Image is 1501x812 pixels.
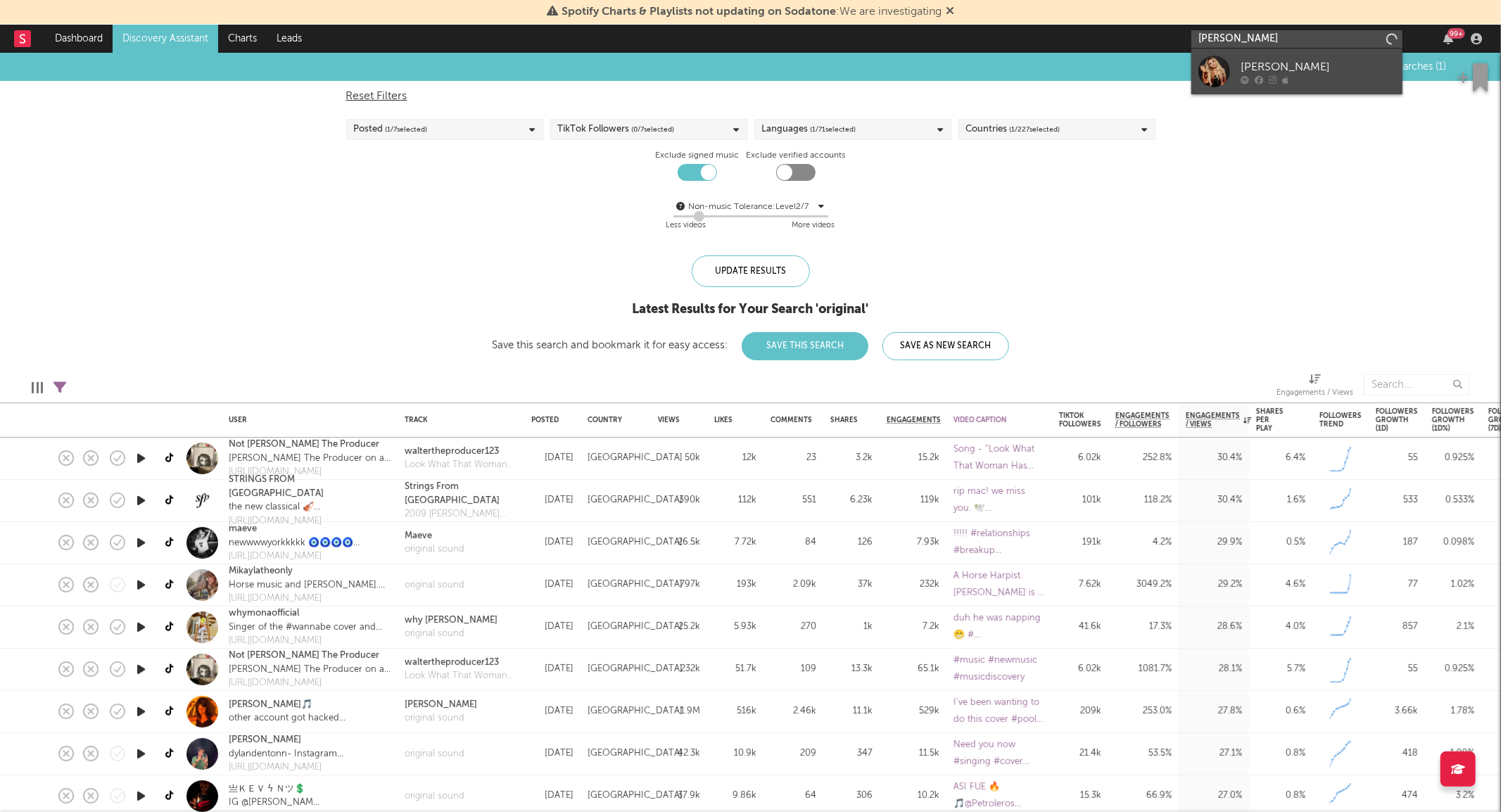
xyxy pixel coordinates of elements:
div: Followers Growth (1d) [1376,407,1418,433]
div: [DATE] [531,576,574,593]
div: 6.4 % [1256,450,1305,467]
a: 亗ＫＥＶ ϟ Ｎツ💲 [229,782,305,797]
div: 9.86k [714,787,756,804]
div: [URL][DOMAIN_NAME] [229,465,391,479]
div: User [229,416,384,424]
div: Comments [771,416,812,424]
div: Track [405,416,510,424]
div: 37.9k [658,787,700,804]
div: 1081.7 % [1115,661,1172,678]
div: [PERSON_NAME] The Producer on all platforms Listen below ⬇️!! [229,452,391,466]
div: Country [588,416,637,424]
div: Filters(4 filters active) [53,367,66,408]
div: 10.9k [714,745,756,762]
div: [PERSON_NAME] [1241,59,1395,76]
div: [DATE] [531,492,574,509]
span: Engagements [887,416,941,424]
div: 11.5k [887,745,939,762]
span: Dismiss [946,6,954,18]
div: 55 [1376,661,1418,678]
div: 2.09k [771,576,816,593]
div: [GEOGRAPHIC_DATA] [588,576,683,593]
div: 27.8 % [1186,703,1242,720]
a: Look What That Woman Has Done by WTP [405,669,517,683]
div: 99 + [1448,28,1465,39]
div: 26.5k [658,534,700,551]
div: 1.9M [658,703,700,720]
div: 2.46k [771,703,816,720]
div: Edit Columns [32,367,43,408]
div: [DATE] [531,661,574,678]
div: 66.9 % [1115,787,1172,804]
a: [PERSON_NAME] [405,698,477,712]
a: Leads [267,25,312,53]
div: 21.4k [1059,745,1101,762]
div: [DATE] [531,745,574,762]
div: 533 [1376,492,1418,509]
div: 857 [1376,618,1418,635]
div: 29.9 % [1186,534,1242,551]
div: 232k [887,576,939,593]
a: original sound [405,543,464,557]
div: Shares [830,416,858,424]
div: 193k [714,576,756,593]
a: 2009 [PERSON_NAME] Strings Version SFP [405,507,517,521]
div: 2.1 % [1432,618,1474,635]
div: 30.4 % [1186,492,1242,509]
div: original sound [405,711,477,725]
div: IG @[PERSON_NAME] DFW📲 [229,796,321,810]
div: 187 [1376,534,1418,551]
div: Maeve [405,529,464,543]
div: 4.6 % [1256,576,1305,593]
div: other account got hacked "Without You" OUT EVERYWHERE 💌: [EMAIL_ADDRESS][DOMAIN_NAME] [229,711,391,725]
input: Search... [1364,374,1469,395]
div: 7.2k [887,618,939,635]
div: waltertheproducer123 [405,445,517,459]
div: 390k [658,492,700,509]
div: 6.02k [1059,450,1101,467]
a: [PERSON_NAME] [1191,49,1402,94]
div: rip mac! we miss you. 🕊️ #ripmacmiller #macmiller #2009❤️ #violincover #cello #classicalmusic [954,483,1045,517]
div: Posted [354,121,428,138]
div: 3.66k [1376,703,1418,720]
div: 0.925 % [1432,450,1474,467]
div: 551 [771,492,816,509]
div: 10.2k [887,787,939,804]
span: ( 1 ) [1436,62,1446,72]
div: 0.5 % [1256,534,1305,551]
div: Countries [966,121,1060,138]
span: ( 1 / 227 selected) [1010,121,1060,138]
div: [GEOGRAPHIC_DATA] [588,787,683,804]
div: 15.3k [1059,787,1101,804]
div: original sound [405,747,464,761]
div: 29.2 % [1186,576,1242,593]
div: 529k [887,703,939,720]
label: Exclude verified accounts [747,147,846,164]
div: [DATE] [531,450,574,467]
div: !!!!! #relationships #breakup #newmusic [954,526,1045,559]
div: 118.2 % [1115,492,1172,509]
div: 474 [1376,787,1418,804]
a: original sound [405,578,464,592]
a: [URL][DOMAIN_NAME] [229,592,391,606]
button: Save This Search [742,332,868,360]
div: 7.72k [714,534,756,551]
div: 84 [771,534,816,551]
div: Update Results [692,255,810,287]
button: 99+ [1443,33,1453,44]
a: original sound [405,789,464,804]
div: 77 [1376,576,1418,593]
div: 3049.2 % [1115,576,1172,593]
div: 5.7 % [1256,661,1305,678]
div: 5.93k [714,618,756,635]
div: [DATE] [531,534,574,551]
div: 41.6k [1059,618,1101,635]
div: 25.2k [658,618,700,635]
div: Engagements / Views [1277,367,1353,408]
a: whymonaofficial [229,607,299,621]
